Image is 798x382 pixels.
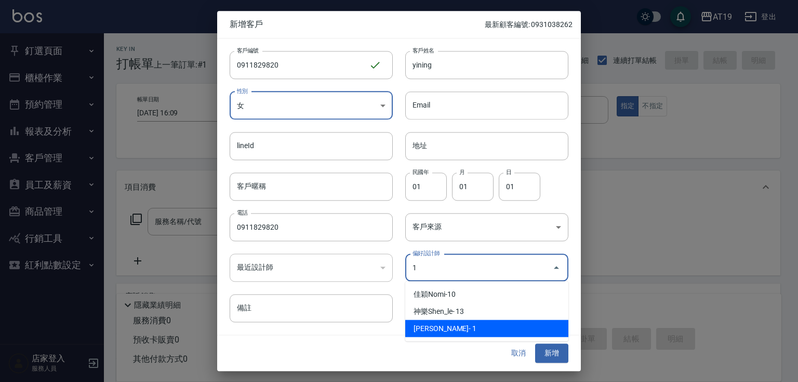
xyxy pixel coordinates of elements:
button: Close [548,259,565,276]
label: 偏好設計師 [413,249,440,257]
div: 女 [230,91,393,120]
p: 最新顧客編號: 0931038262 [485,19,573,30]
button: 新增 [535,344,568,363]
label: 電話 [237,208,248,216]
label: 性別 [237,87,248,95]
label: 客戶姓名 [413,46,434,54]
li: [PERSON_NAME]- 1 [405,320,568,337]
label: 月 [459,168,464,176]
li: 神樂Shen_le- 13 [405,303,568,320]
span: 新增客戶 [230,19,485,30]
label: 客戶編號 [237,46,259,54]
li: 佳穎Nomi-10 [405,286,568,303]
label: 民國年 [413,168,429,176]
label: 日 [506,168,511,176]
button: 取消 [502,344,535,363]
